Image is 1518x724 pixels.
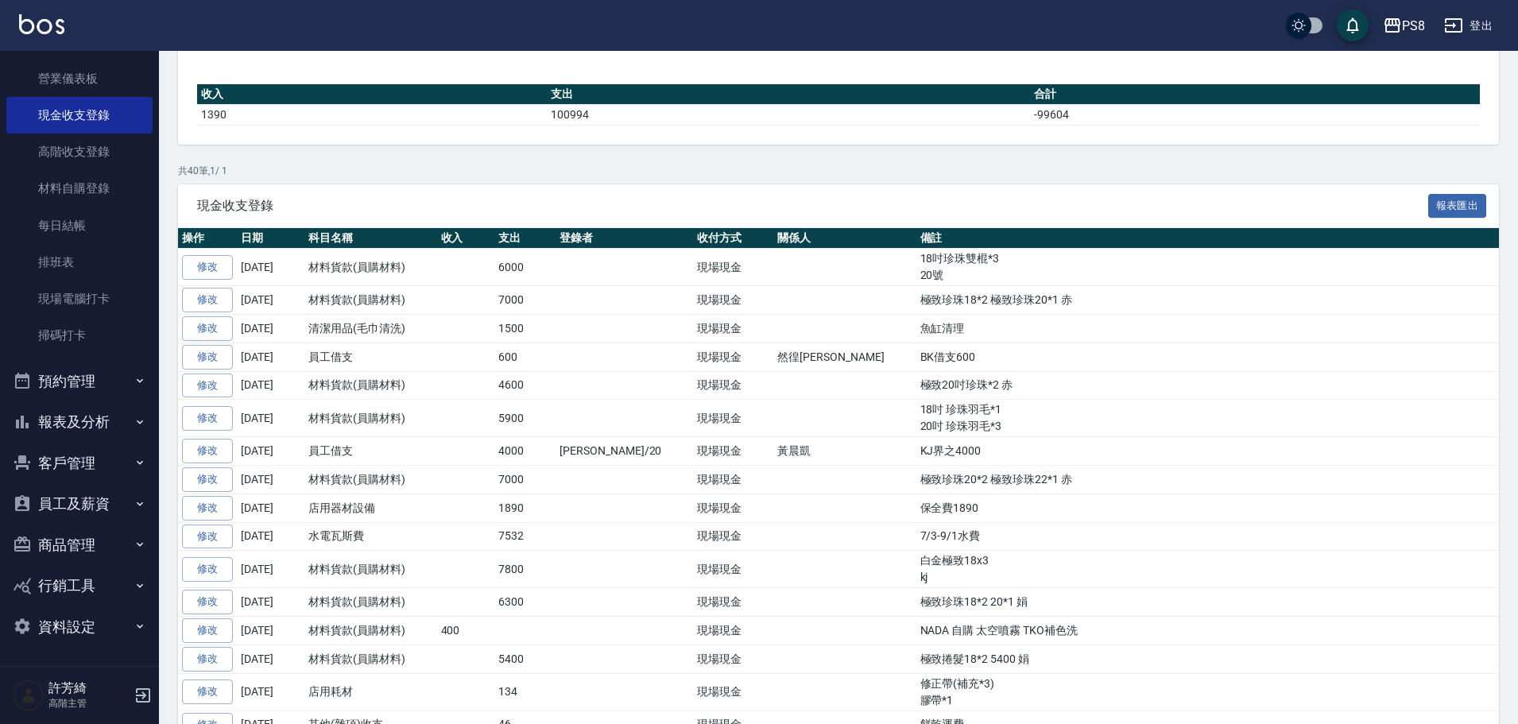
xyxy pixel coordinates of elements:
[693,228,773,249] th: 收付方式
[182,439,233,463] a: 修改
[693,466,773,494] td: 現場現金
[916,645,1499,673] td: 極致捲髮18*2 5400 娟
[1438,11,1499,41] button: 登出
[182,557,233,582] a: 修改
[773,343,916,371] td: 然徨[PERSON_NAME]
[182,496,233,521] a: 修改
[6,525,153,566] button: 商品管理
[6,97,153,134] a: 現金收支登錄
[6,317,153,354] a: 掃碼打卡
[693,673,773,710] td: 現場現金
[237,494,304,522] td: [DATE]
[182,679,233,704] a: 修改
[1428,194,1487,219] button: 報表匯出
[6,60,153,97] a: 營業儀表板
[916,315,1499,343] td: 魚缸清理
[916,400,1499,437] td: 18吋 珍珠羽毛*1 20吋 珍珠羽毛*3
[182,590,233,614] a: 修改
[237,315,304,343] td: [DATE]
[182,647,233,672] a: 修改
[304,286,437,315] td: 材料貨款(員購材料)
[182,288,233,312] a: 修改
[693,437,773,466] td: 現場現金
[1030,104,1480,125] td: -99604
[494,228,556,249] th: 支出
[182,255,233,280] a: 修改
[693,645,773,673] td: 現場現金
[304,466,437,494] td: 材料貨款(員購材料)
[6,170,153,207] a: 材料自購登錄
[1428,197,1487,212] a: 報表匯出
[916,228,1499,249] th: 備註
[494,315,556,343] td: 1500
[304,645,437,673] td: 材料貨款(員購材料)
[237,522,304,551] td: [DATE]
[494,466,556,494] td: 7000
[916,466,1499,494] td: 極致珍珠20*2 極致珍珠22*1 赤
[182,618,233,643] a: 修改
[916,494,1499,522] td: 保全費1890
[1377,10,1431,42] button: PS8
[237,286,304,315] td: [DATE]
[693,588,773,617] td: 現場現金
[693,249,773,286] td: 現場現金
[304,315,437,343] td: 清潔用品(毛巾清洗)
[693,286,773,315] td: 現場現金
[6,281,153,317] a: 現場電腦打卡
[237,400,304,437] td: [DATE]
[494,371,556,400] td: 4600
[693,494,773,522] td: 現場現金
[237,249,304,286] td: [DATE]
[237,371,304,400] td: [DATE]
[182,316,233,341] a: 修改
[304,617,437,645] td: 材料貨款(員購材料)
[494,343,556,371] td: 600
[304,522,437,551] td: 水電瓦斯費
[773,437,916,466] td: 黃晨凱
[304,228,437,249] th: 科目名稱
[916,343,1499,371] td: BK借支600
[304,673,437,710] td: 店用耗材
[6,207,153,244] a: 每日結帳
[237,466,304,494] td: [DATE]
[773,228,916,249] th: 關係人
[48,696,130,710] p: 高階主管
[304,588,437,617] td: 材料貨款(員購材料)
[6,244,153,281] a: 排班表
[182,467,233,492] a: 修改
[304,400,437,437] td: 材料貨款(員購材料)
[494,551,556,588] td: 7800
[237,673,304,710] td: [DATE]
[6,134,153,170] a: 高階收支登錄
[197,84,547,105] th: 收入
[237,228,304,249] th: 日期
[182,406,233,431] a: 修改
[494,494,556,522] td: 1890
[693,371,773,400] td: 現場現金
[693,400,773,437] td: 現場現金
[693,522,773,551] td: 現場現金
[6,483,153,525] button: 員工及薪資
[19,14,64,34] img: Logo
[48,680,130,696] h5: 許芳綺
[494,522,556,551] td: 7532
[494,400,556,437] td: 5900
[178,228,237,249] th: 操作
[916,437,1499,466] td: KJ界之4000
[437,228,495,249] th: 收入
[494,437,556,466] td: 4000
[304,437,437,466] td: 員工借支
[916,588,1499,617] td: 極致珍珠18*2 20*1 娟
[693,315,773,343] td: 現場現金
[916,551,1499,588] td: 白金極致18x3 kj
[6,443,153,484] button: 客戶管理
[304,343,437,371] td: 員工借支
[13,679,45,711] img: Person
[197,198,1428,214] span: 現金收支登錄
[304,494,437,522] td: 店用器材設備
[237,617,304,645] td: [DATE]
[6,361,153,402] button: 預約管理
[1337,10,1369,41] button: save
[237,437,304,466] td: [DATE]
[197,104,547,125] td: 1390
